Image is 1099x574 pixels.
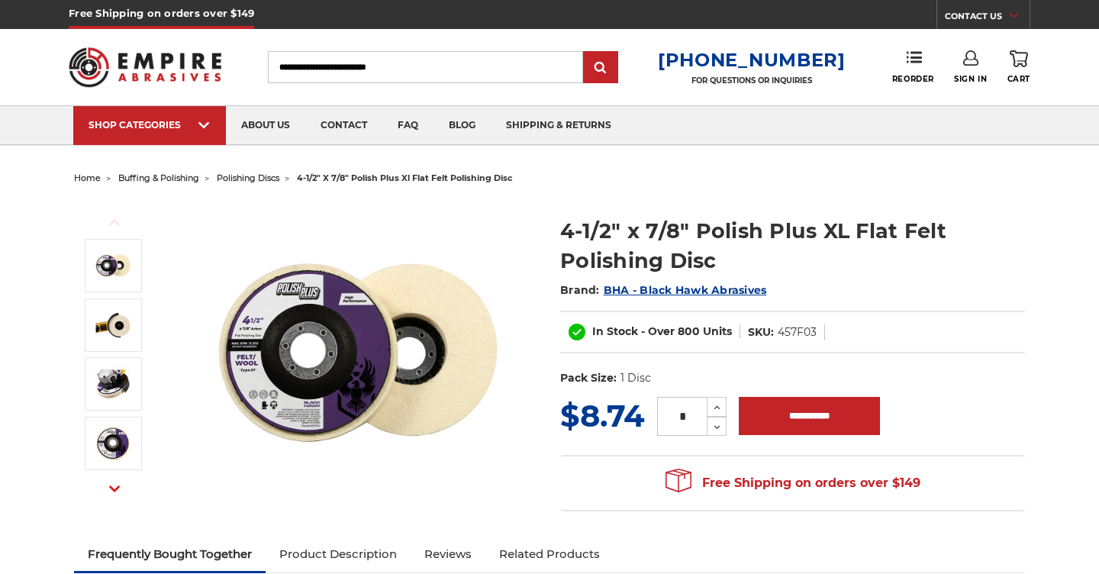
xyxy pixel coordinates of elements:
[560,397,645,434] span: $8.74
[604,283,767,297] a: BHA - Black Hawk Abrasives
[411,537,485,571] a: Reviews
[1007,50,1030,84] a: Cart
[560,370,617,386] dt: Pack Size:
[226,106,305,145] a: about us
[778,324,817,340] dd: 457F03
[217,173,279,183] a: polishing discs
[641,324,675,338] span: - Over
[94,424,132,463] img: 4.5 inch black hawk abrasives polish plus XL disc
[118,173,199,183] a: buffing & polishing
[585,53,616,83] input: Submit
[945,8,1030,29] a: CONTACT US
[89,119,211,131] div: SHOP CATEGORIES
[94,247,132,285] img: 4.5 inch extra thick felt disc
[205,200,511,505] img: 4.5 inch extra thick felt disc
[1007,74,1030,84] span: Cart
[433,106,491,145] a: blog
[892,50,934,83] a: Reorder
[748,324,774,340] dt: SKU:
[266,537,411,571] a: Product Description
[658,76,846,85] p: FOR QUESTIONS OR INQUIRIES
[560,216,1025,276] h1: 4-1/2" x 7/8" Polish Plus XL Flat Felt Polishing Disc
[620,370,651,386] dd: 1 Disc
[74,537,266,571] a: Frequently Bought Together
[96,206,133,239] button: Previous
[658,49,846,71] a: [PHONE_NUMBER]
[892,74,934,84] span: Reorder
[297,173,513,183] span: 4-1/2" x 7/8" polish plus xl flat felt polishing disc
[382,106,433,145] a: faq
[69,37,221,97] img: Empire Abrasives
[678,324,700,338] span: 800
[560,283,600,297] span: Brand:
[703,324,732,338] span: Units
[94,306,132,344] img: angle grinder polishing disc
[592,324,638,338] span: In Stock
[74,173,101,183] a: home
[666,468,920,498] span: Free Shipping on orders over $149
[94,365,132,403] img: buffing disc angle grinder
[485,537,614,571] a: Related Products
[491,106,627,145] a: shipping & returns
[305,106,382,145] a: contact
[96,472,133,505] button: Next
[954,74,987,84] span: Sign In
